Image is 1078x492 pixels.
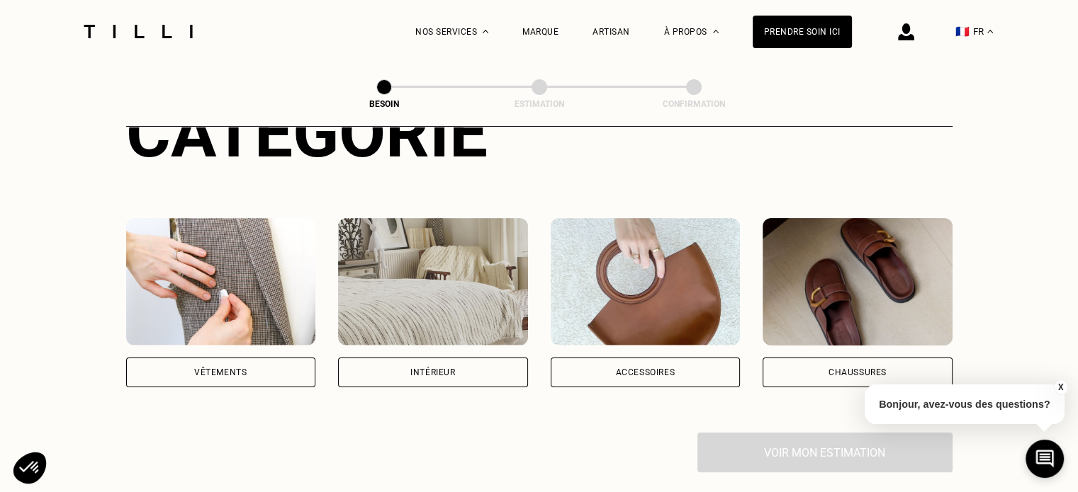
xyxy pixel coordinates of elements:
a: Artisan [593,27,630,37]
img: Vêtements [126,218,316,345]
div: Vêtements [194,368,247,377]
div: Catégorie [126,93,953,173]
p: Bonjour, avez-vous des questions? [865,384,1065,424]
div: Confirmation [623,99,765,109]
div: Besoin [313,99,455,109]
img: Chaussures [763,218,953,345]
img: Menu déroulant à propos [713,30,719,33]
button: X [1053,379,1067,395]
div: Intérieur [410,368,455,377]
img: icône connexion [898,23,914,40]
img: Menu déroulant [483,30,488,33]
img: menu déroulant [987,30,993,33]
img: Accessoires [551,218,741,345]
img: Intérieur [338,218,528,345]
span: 🇫🇷 [955,25,970,38]
a: Marque [522,27,558,37]
div: Estimation [468,99,610,109]
div: Accessoires [615,368,675,377]
div: Chaussures [829,368,887,377]
img: Logo du service de couturière Tilli [79,25,198,38]
a: Prendre soin ici [753,16,852,48]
